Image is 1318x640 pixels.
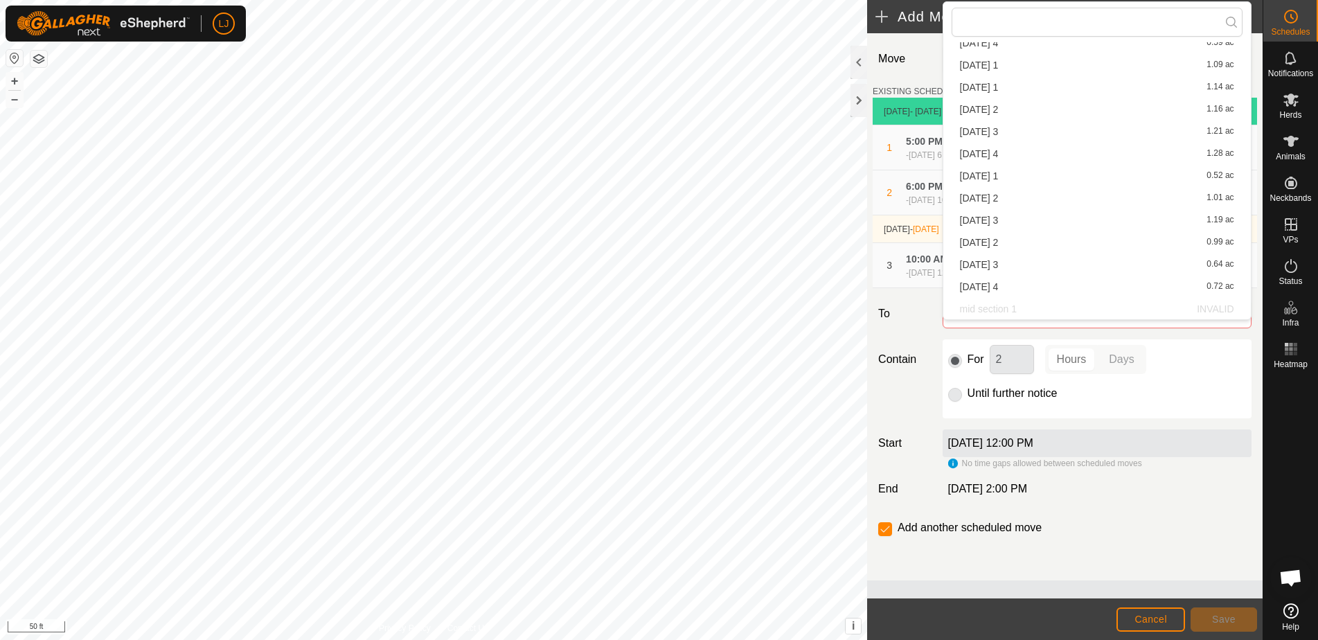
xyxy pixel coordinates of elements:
[960,282,999,292] span: [DATE] 4
[952,99,1243,120] li: 2025-09-25 2
[1271,28,1310,36] span: Schedules
[910,107,941,116] span: - [DATE]
[960,260,999,269] span: [DATE] 3
[962,459,1142,468] span: No time gaps allowed between scheduled moves
[1206,193,1234,203] span: 1.01 ac
[960,127,999,136] span: [DATE] 3
[960,38,999,48] span: [DATE] 4
[1206,238,1234,247] span: 0.99 ac
[1206,60,1234,70] span: 1.09 ac
[873,299,936,328] label: To
[952,121,1243,142] li: 2025-09-25 3
[6,50,23,66] button: Reset Map
[960,238,999,247] span: [DATE] 2
[1279,111,1301,119] span: Herds
[884,107,910,116] span: [DATE]
[952,232,1243,253] li: 2025-09-27 2
[873,44,936,74] label: Move
[1206,149,1234,159] span: 1.28 ac
[906,194,972,206] div: -
[447,622,488,634] a: Contact Us
[873,85,965,98] label: EXISTING SCHEDULES
[379,622,431,634] a: Privacy Policy
[1263,598,1318,637] a: Help
[873,435,936,452] label: Start
[952,254,1243,275] li: 2025-09-27 3
[960,60,999,70] span: [DATE] 1
[887,142,892,153] span: 1
[887,260,892,271] span: 3
[1206,105,1234,114] span: 1.16 ac
[1274,360,1308,368] span: Heatmap
[17,11,190,36] img: Gallagher Logo
[1206,127,1234,136] span: 1.21 ac
[1134,614,1167,625] span: Cancel
[873,481,936,497] label: End
[6,91,23,107] button: –
[1206,171,1234,181] span: 0.52 ac
[960,171,999,181] span: [DATE] 1
[948,437,1033,449] label: [DATE] 12:00 PM
[952,143,1243,164] li: 2025-09-25 4
[6,73,23,89] button: +
[1283,235,1298,244] span: VPs
[1206,282,1234,292] span: 0.72 ac
[960,149,999,159] span: [DATE] 4
[1282,319,1299,327] span: Infra
[884,224,910,234] span: [DATE]
[909,268,972,278] span: [DATE] 12:00 PM
[906,181,943,192] span: 6:00 PM
[1116,607,1185,632] button: Cancel
[873,351,936,368] label: Contain
[968,388,1058,399] label: Until further notice
[1282,623,1299,631] span: Help
[968,354,984,365] label: For
[952,210,1243,231] li: 2025-09-26 3
[1206,82,1234,92] span: 1.14 ac
[1212,614,1236,625] span: Save
[960,105,999,114] span: [DATE] 2
[960,193,999,203] span: [DATE] 2
[846,619,861,634] button: i
[1191,607,1257,632] button: Save
[875,8,1193,25] h2: Add Move
[960,215,999,225] span: [DATE] 3
[1270,557,1312,598] div: Open chat
[909,150,968,160] span: [DATE] 6:00 PM
[952,166,1243,186] li: 2025-09-26 1
[913,224,939,234] span: [DATE]
[906,254,948,265] span: 10:00 AM
[1206,260,1234,269] span: 0.64 ac
[1206,215,1234,225] span: 1.19 ac
[948,483,1027,495] span: [DATE] 2:00 PM
[952,77,1243,98] li: 2025-09-25 1
[852,620,855,632] span: i
[952,55,1243,75] li: 2025-09-24 1
[906,267,972,279] div: -
[1206,38,1234,48] span: 0.59 ac
[952,188,1243,208] li: 2025-09-26 2
[910,224,939,234] span: -
[960,82,999,92] span: [DATE] 1
[219,17,229,31] span: LJ
[952,33,1243,53] li: 2025-09-23 4
[30,51,47,67] button: Map Layers
[909,195,972,205] span: [DATE] 10:00 AM
[1279,277,1302,285] span: Status
[1270,194,1311,202] span: Neckbands
[898,522,1042,533] label: Add another scheduled move
[952,276,1243,297] li: 2025-09-27 4
[1276,152,1306,161] span: Animals
[1268,69,1313,78] span: Notifications
[906,149,968,161] div: -
[887,187,892,198] span: 2
[906,136,943,147] span: 5:00 PM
